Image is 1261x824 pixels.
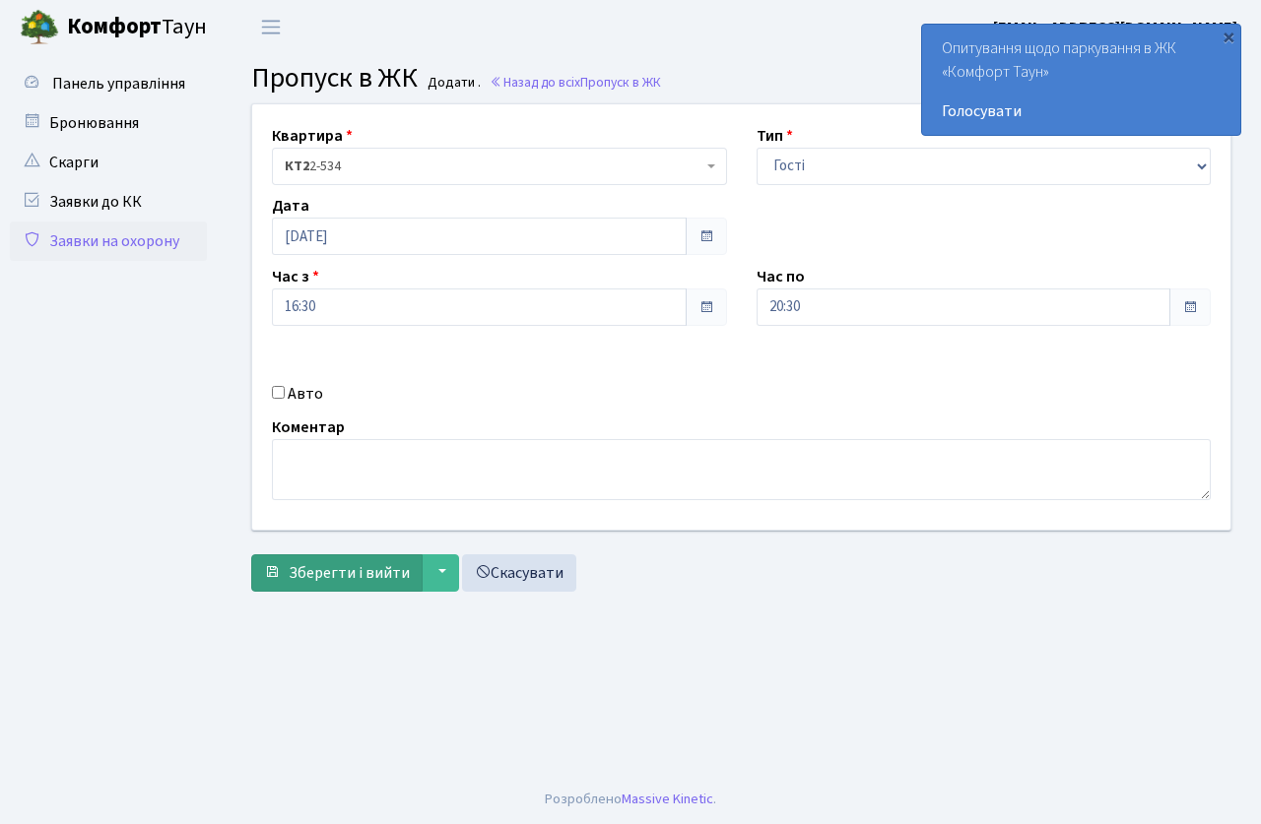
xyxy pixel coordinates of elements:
[545,789,716,810] div: Розроблено .
[424,75,481,92] small: Додати .
[622,789,713,809] a: Massive Kinetic
[757,265,805,288] label: Час по
[757,124,793,148] label: Тип
[10,143,207,182] a: Скарги
[922,25,1240,135] div: Опитування щодо паркування в ЖК «Комфорт Таун»
[285,157,309,176] b: КТ2
[285,157,702,176] span: <b>КТ2</b>&nbsp;&nbsp;&nbsp;2-534
[246,11,296,43] button: Переключити навігацію
[942,99,1221,123] a: Голосувати
[272,124,353,148] label: Квартира
[580,73,661,92] span: Пропуск в ЖК
[993,16,1237,39] a: [EMAIL_ADDRESS][DOMAIN_NAME]
[490,73,661,92] a: Назад до всіхПропуск в ЖК
[251,58,418,97] span: Пропуск в ЖК
[993,17,1237,38] b: [EMAIL_ADDRESS][DOMAIN_NAME]
[251,554,423,592] button: Зберегти і вийти
[272,415,345,439] label: Коментар
[10,64,207,103] a: Панель управління
[462,554,576,592] a: Скасувати
[67,11,207,44] span: Таун
[52,73,185,95] span: Панель управління
[10,222,207,261] a: Заявки на охорону
[10,103,207,143] a: Бронювання
[10,182,207,222] a: Заявки до КК
[272,148,727,185] span: <b>КТ2</b>&nbsp;&nbsp;&nbsp;2-534
[67,11,162,42] b: Комфорт
[272,265,319,288] label: Час з
[288,382,323,406] label: Авто
[272,194,309,218] label: Дата
[289,562,410,584] span: Зберегти і вийти
[20,8,59,47] img: logo.png
[1219,27,1238,46] div: ×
